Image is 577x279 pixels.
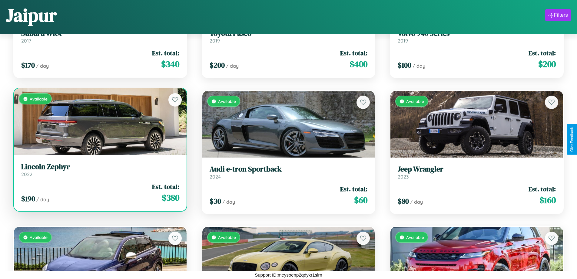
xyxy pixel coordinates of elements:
span: / day [226,63,239,69]
h3: Lincoln Zephyr [21,162,179,171]
a: Toyota Paseo2019 [210,29,368,44]
span: $ 160 [539,194,556,206]
span: / day [36,63,49,69]
span: Est. total: [529,49,556,57]
span: 2024 [210,174,221,180]
span: Available [406,235,424,240]
span: Est. total: [152,182,179,191]
span: $ 200 [538,58,556,70]
h1: Jaipur [6,3,57,28]
span: Est. total: [340,185,367,193]
span: $ 200 [210,60,225,70]
span: / day [36,196,49,202]
span: $ 30 [210,196,221,206]
span: 2022 [21,171,32,177]
span: / day [413,63,425,69]
a: Volvo 940 Series2019 [398,29,556,44]
span: / day [222,199,235,205]
span: $ 60 [354,194,367,206]
a: Lincoln Zephyr2022 [21,162,179,177]
span: $ 380 [162,192,179,204]
p: Support ID: meysoenp2qdykr1slrn [255,271,322,279]
span: $ 80 [398,196,409,206]
div: Give Feedback [570,127,574,152]
span: $ 100 [398,60,411,70]
div: Filters [554,12,568,18]
span: 2019 [210,38,220,44]
a: Jeep Wrangler2023 [398,165,556,180]
span: Est. total: [529,185,556,193]
span: 2017 [21,38,31,44]
span: Available [218,99,236,104]
button: Filters [545,9,571,21]
span: 2023 [398,174,409,180]
span: Available [30,235,48,240]
h3: Audi e-tron Sportback [210,165,368,174]
span: $ 340 [161,58,179,70]
span: Est. total: [152,49,179,57]
a: Subaru WRX2017 [21,29,179,44]
a: Audi e-tron Sportback2024 [210,165,368,180]
span: Available [406,99,424,104]
span: Est. total: [340,49,367,57]
span: $ 170 [21,60,35,70]
span: $ 400 [350,58,367,70]
span: Available [218,235,236,240]
span: 2019 [398,38,408,44]
span: $ 190 [21,194,35,204]
span: Available [30,96,48,101]
span: / day [410,199,423,205]
h3: Jeep Wrangler [398,165,556,174]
